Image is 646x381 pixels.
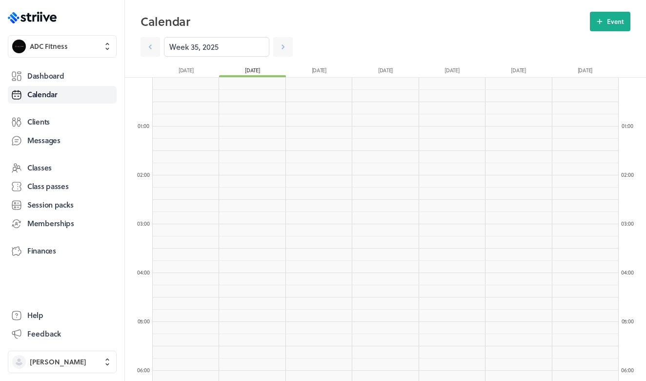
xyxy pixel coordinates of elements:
span: :00 [143,366,150,374]
div: [DATE] [419,66,485,77]
span: :00 [142,122,149,130]
div: [DATE] [485,66,551,77]
a: Class passes [8,178,117,195]
div: 03 [618,220,637,227]
span: :00 [142,317,149,325]
span: Help [27,310,43,320]
a: Classes [8,159,117,177]
button: [PERSON_NAME] [8,351,117,373]
h2: Calendar [141,12,590,31]
span: :00 [627,170,634,179]
div: 01 [618,122,637,129]
span: Calendar [27,89,58,100]
button: Feedback [8,325,117,343]
span: [PERSON_NAME] [30,357,86,367]
span: Event [607,17,624,26]
a: Messages [8,132,117,149]
div: 01 [134,122,153,129]
a: Clients [8,113,117,131]
span: :00 [143,170,150,179]
a: Dashboard [8,67,117,85]
div: [DATE] [219,66,285,77]
span: Memberships [27,218,74,229]
div: 02 [134,171,153,178]
div: [DATE] [352,66,419,77]
span: Session packs [27,200,73,210]
a: Finances [8,242,117,260]
span: :00 [143,219,150,228]
a: Session packs [8,196,117,214]
div: 04 [618,269,637,276]
div: 06 [134,366,153,374]
span: Messages [27,135,61,146]
div: [DATE] [552,66,618,77]
span: ADC Fitness [30,42,68,51]
span: :00 [627,219,634,228]
a: Memberships [8,215,117,233]
span: Feedback [27,329,61,339]
span: Classes [27,163,52,173]
div: [DATE] [153,66,219,77]
button: Event [590,12,630,31]
button: ADC FitnessADC Fitness [8,35,117,58]
iframe: gist-messenger-bubble-iframe [618,353,641,376]
div: [DATE] [286,66,352,77]
span: Dashboard [27,71,64,81]
div: 05 [134,317,153,325]
div: 05 [618,317,637,325]
div: 04 [134,269,153,276]
input: YYYY-M-D [164,37,269,57]
div: 02 [618,171,637,178]
a: Calendar [8,86,117,104]
img: ADC Fitness [12,40,26,53]
span: :00 [143,268,150,276]
span: Finances [27,246,56,256]
span: Clients [27,117,50,127]
div: 03 [134,220,153,227]
span: :00 [626,122,633,130]
a: Help [8,307,117,324]
span: Class passes [27,181,69,191]
span: :00 [627,268,634,276]
span: :00 [626,317,633,325]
